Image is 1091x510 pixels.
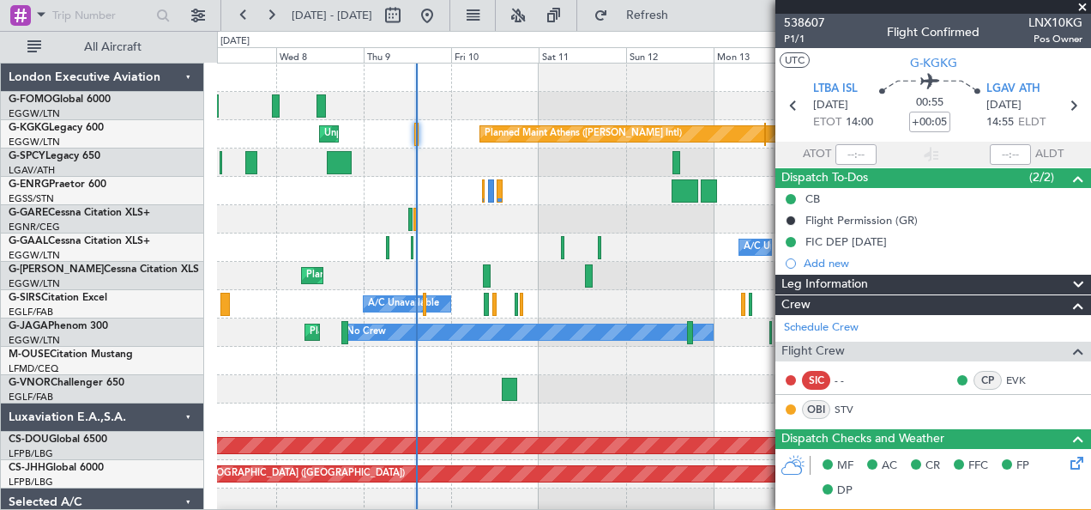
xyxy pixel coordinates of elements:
span: G-[PERSON_NAME] [9,264,104,275]
a: M-OUSECitation Mustang [9,349,133,360]
span: G-ENRG [9,179,49,190]
span: G-SIRS [9,293,41,303]
a: LFPB/LBG [9,476,53,489]
span: ELDT [1018,114,1046,131]
span: AC [882,458,897,475]
div: - - [835,373,873,388]
a: EGNR/CEG [9,221,60,234]
button: All Aircraft [19,33,186,61]
span: 538607 [784,14,825,32]
span: ALDT [1035,146,1064,163]
div: [DATE] [220,34,250,49]
div: OBI [802,400,830,419]
a: EGGW/LTN [9,136,60,149]
span: M-OUSE [9,349,50,360]
div: Planned Maint [GEOGRAPHIC_DATA] ([GEOGRAPHIC_DATA]) [135,461,405,487]
a: G-VNORChallenger 650 [9,378,124,388]
a: LFPB/LBG [9,447,53,460]
div: SIC [802,371,830,390]
span: FP [1016,458,1029,475]
input: --:-- [835,144,877,165]
div: No Crew [347,319,386,345]
span: ATOT [803,146,831,163]
span: CS-JHH [9,463,45,473]
span: G-SPCY [9,151,45,161]
div: Tue 7 [189,47,276,63]
div: Thu 9 [364,47,451,63]
button: Refresh [586,2,689,29]
div: Sat 11 [539,47,626,63]
span: Dispatch Checks and Weather [781,429,944,449]
a: LFMD/CEQ [9,362,58,375]
a: G-SIRSCitation Excel [9,293,107,303]
span: All Aircraft [45,41,181,53]
a: G-GARECessna Citation XLS+ [9,208,150,218]
span: LTBA ISL [813,81,858,98]
span: FFC [968,458,988,475]
a: EGGW/LTN [9,107,60,120]
div: A/C Unavailable [744,234,815,260]
span: Leg Information [781,275,868,294]
span: G-FOMO [9,94,52,105]
a: G-GAALCessna Citation XLS+ [9,236,150,246]
div: Planned Maint Athens ([PERSON_NAME] Intl) [485,121,682,147]
a: STV [835,402,873,417]
span: Crew [781,295,811,315]
span: MF [837,458,853,475]
a: CS-DOUGlobal 6500 [9,434,107,445]
span: G-KGKG [9,123,49,133]
a: EGSS/STN [9,192,54,205]
div: FIC DEP [DATE] [805,234,887,249]
div: Planned Maint [GEOGRAPHIC_DATA] ([GEOGRAPHIC_DATA]) [306,263,576,288]
span: [DATE] [986,97,1022,114]
span: G-GAAL [9,236,48,246]
a: G-KGKGLegacy 600 [9,123,104,133]
a: G-ENRGPraetor 600 [9,179,106,190]
div: CP [973,371,1002,390]
input: Trip Number [52,3,151,28]
div: Mon 13 [714,47,801,63]
a: EGGW/LTN [9,334,60,347]
span: Refresh [612,9,684,21]
span: [DATE] - [DATE] [292,8,372,23]
span: [DATE] [813,97,848,114]
div: Planned Maint [GEOGRAPHIC_DATA] ([GEOGRAPHIC_DATA]) [310,319,580,345]
span: 14:00 [846,114,873,131]
span: G-JAGA [9,321,48,331]
span: CS-DOU [9,434,49,445]
a: G-FOMOGlobal 6000 [9,94,111,105]
a: Schedule Crew [784,319,859,337]
span: 14:55 [986,114,1014,131]
span: Flight Crew [781,342,845,361]
span: (2/2) [1029,168,1054,186]
div: Add new [804,256,1082,270]
a: G-SPCYLegacy 650 [9,151,100,161]
div: Flight Confirmed [887,23,979,41]
span: Dispatch To-Dos [781,168,868,188]
a: EGLF/FAB [9,306,53,319]
div: Sun 12 [626,47,714,63]
span: CR [925,458,940,475]
span: 00:55 [916,94,943,112]
span: G-KGKG [910,54,957,72]
a: EGGW/LTN [9,277,60,290]
span: Pos Owner [1028,32,1082,46]
div: Flight Permission (GR) [805,213,918,228]
a: G-JAGAPhenom 300 [9,321,108,331]
a: G-[PERSON_NAME]Cessna Citation XLS [9,264,199,275]
a: CS-JHHGlobal 6000 [9,463,104,473]
div: Wed 8 [276,47,364,63]
a: EGLF/FAB [9,391,53,404]
button: UTC [780,52,810,68]
span: LNX10KG [1028,14,1082,32]
span: LGAV ATH [986,81,1040,98]
div: CB [805,191,820,206]
div: A/C Unavailable [368,291,439,317]
span: DP [837,483,853,500]
a: EGGW/LTN [9,249,60,262]
a: LGAV/ATH [9,164,55,177]
span: P1/1 [784,32,825,46]
span: G-GARE [9,208,48,218]
a: EVK [1006,373,1045,388]
div: Fri 10 [451,47,539,63]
